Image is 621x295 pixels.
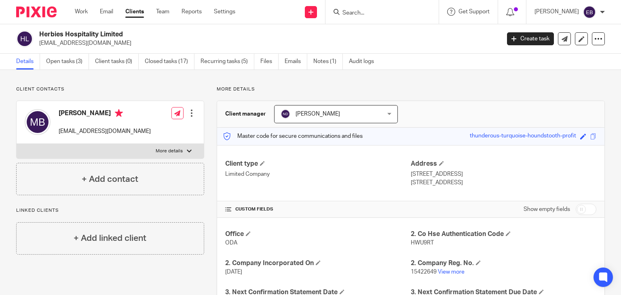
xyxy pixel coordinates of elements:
a: Open tasks (3) [46,54,89,70]
span: [PERSON_NAME] [296,111,340,117]
h4: + Add contact [82,173,138,185]
h4: CUSTOM FIELDS [225,206,411,213]
a: Clients [125,8,144,16]
a: Notes (1) [313,54,343,70]
a: Settings [214,8,235,16]
a: Emails [285,54,307,70]
p: [EMAIL_ADDRESS][DOMAIN_NAME] [39,39,495,47]
p: [STREET_ADDRESS] [411,170,596,178]
a: Email [100,8,113,16]
img: svg%3E [16,30,33,47]
img: svg%3E [281,109,290,119]
p: Client contacts [16,86,204,93]
img: svg%3E [583,6,596,19]
div: thunderous-turquoise-houndstooth-profit [470,132,576,141]
img: svg%3E [25,109,51,135]
p: [STREET_ADDRESS] [411,179,596,187]
p: More details [217,86,605,93]
h2: Herbies Hospitality Limited [39,30,404,39]
p: Limited Company [225,170,411,178]
h4: 2. Company Incorporated On [225,259,411,268]
h4: 2. Company Reg. No. [411,259,596,268]
span: [DATE] [225,269,242,275]
h3: Client manager [225,110,266,118]
a: Audit logs [349,54,380,70]
a: Details [16,54,40,70]
a: Client tasks (0) [95,54,139,70]
h4: + Add linked client [74,232,146,244]
p: Linked clients [16,207,204,214]
a: Create task [507,32,554,45]
a: Recurring tasks (5) [201,54,254,70]
p: More details [156,148,183,154]
h4: [PERSON_NAME] [59,109,151,119]
span: Get Support [458,9,490,15]
h4: Address [411,160,596,168]
p: Master code for secure communications and files [223,132,363,140]
a: Work [75,8,88,16]
h4: Office [225,230,411,238]
span: HWU9RT [411,240,434,246]
i: Primary [115,109,123,117]
input: Search [342,10,414,17]
h4: Client type [225,160,411,168]
a: Closed tasks (17) [145,54,194,70]
img: Pixie [16,6,57,17]
h4: 2. Co Hse Authentication Code [411,230,596,238]
a: Reports [182,8,202,16]
a: View more [438,269,465,275]
p: [EMAIL_ADDRESS][DOMAIN_NAME] [59,127,151,135]
p: [PERSON_NAME] [534,8,579,16]
span: 15422649 [411,269,437,275]
a: Team [156,8,169,16]
span: ODA [225,240,237,246]
label: Show empty fields [524,205,570,213]
a: Files [260,54,279,70]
